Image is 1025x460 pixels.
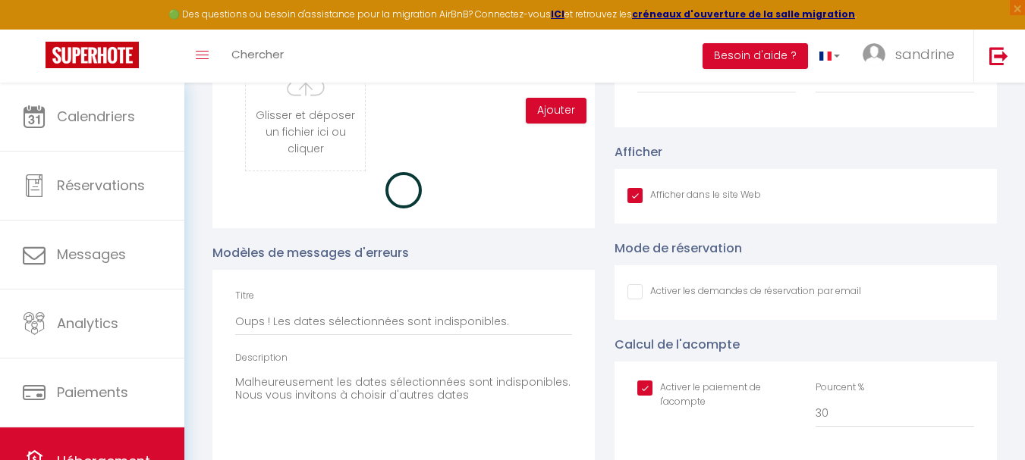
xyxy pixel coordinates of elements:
[703,43,808,69] button: Besoin d'aide ?
[235,351,288,365] label: Description
[895,45,954,64] span: sandrine
[816,380,864,395] label: Pourcent %
[57,107,135,126] span: Calendriers
[851,30,973,83] a: ... sandrine
[212,243,409,262] label: Modèles de messages d'erreurs
[220,30,295,83] a: Chercher
[57,176,145,195] span: Réservations
[615,239,742,258] label: Mode de réservation
[57,383,128,402] span: Paiements
[989,46,1008,65] img: logout
[551,8,564,20] a: ICI
[526,98,586,124] button: Ajouter
[46,42,139,68] img: Super Booking
[632,8,855,20] a: créneaux d'ouverture de la salle migration
[863,43,885,66] img: ...
[57,314,118,333] span: Analytics
[57,245,126,264] span: Messages
[615,142,662,161] label: Afficher
[615,335,740,354] label: Calcul de l'acompte
[235,289,254,303] label: Titre
[231,46,284,62] span: Chercher
[12,6,58,52] button: Ouvrir le widget de chat LiveChat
